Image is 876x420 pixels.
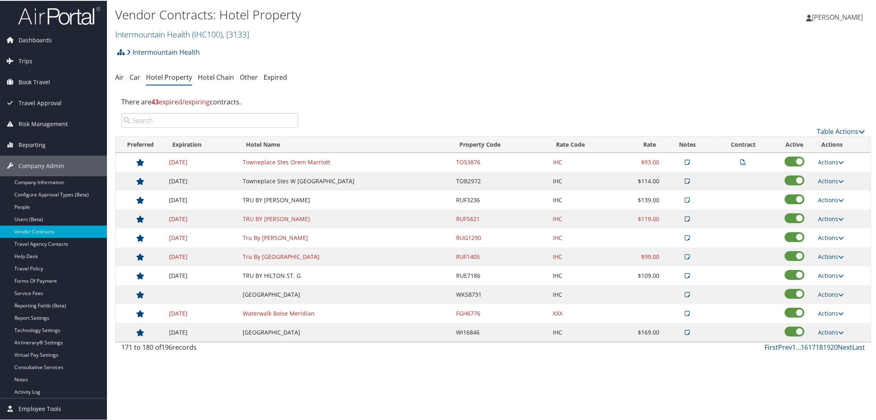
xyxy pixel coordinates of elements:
input: Search [121,112,298,127]
img: airportal-logo.png [18,5,100,25]
a: Actions [818,214,844,222]
span: expired/expiring [151,97,210,106]
a: [PERSON_NAME] [806,4,871,29]
td: IHC [549,228,621,247]
td: TRU BY HILTON ST. G [239,265,452,284]
span: Employee Tools [19,398,61,418]
td: $109.00 [621,265,664,284]
a: Actions [818,328,844,335]
span: Trips [19,50,32,71]
td: IHC [549,152,621,171]
th: Notes: activate to sort column ascending [664,136,711,152]
td: TO53876 [452,152,549,171]
th: Hotel Name: activate to sort column ascending [239,136,452,152]
td: IHC [549,265,621,284]
td: $93.00 [621,152,664,171]
h1: Vendor Contracts: Hotel Property [115,5,619,23]
a: Actions [818,195,844,203]
a: 1 [792,342,796,351]
td: RUF3236 [452,190,549,209]
td: IHC [549,322,621,341]
a: Intermountain Health [127,43,200,60]
td: [DATE] [165,322,238,341]
td: [DATE] [165,265,238,284]
td: $139.00 [621,190,664,209]
a: Hotel Property [146,72,192,81]
a: Table Actions [817,126,865,135]
span: Reporting [19,134,46,155]
td: [DATE] [165,190,238,209]
th: Active: activate to sort column ascending [775,136,814,152]
td: $119.00 [621,209,664,228]
a: Actions [818,271,844,279]
td: RUF5621 [452,209,549,228]
a: Actions [818,252,844,260]
a: Next [838,342,852,351]
span: Travel Approval [19,92,62,113]
a: Actions [818,233,844,241]
a: Car [130,72,140,81]
span: Book Travel [19,71,50,92]
a: Actions [818,157,844,165]
td: [DATE] [165,303,238,322]
a: Air [115,72,124,81]
a: Actions [818,290,844,298]
a: Intermountain Health [115,28,249,39]
a: Actions [818,309,844,316]
td: [DATE] [165,209,238,228]
td: Tru By [GEOGRAPHIC_DATA] [239,247,452,265]
span: 196 [161,342,172,351]
th: Rate: activate to sort column ascending [621,136,664,152]
td: Tru By [PERSON_NAME] [239,228,452,247]
td: Towneplace Stes Orem Marriott [239,152,452,171]
td: [DATE] [165,171,238,190]
strong: 43 [151,97,159,106]
div: There are contracts. [115,90,871,112]
td: [GEOGRAPHIC_DATA] [239,322,452,341]
td: WK58731 [452,284,549,303]
td: Waterwalk Boise Meridian [239,303,452,322]
td: WI16846 [452,322,549,341]
td: [GEOGRAPHIC_DATA] [239,284,452,303]
a: 19 [823,342,830,351]
th: Rate Code: activate to sort column ascending [549,136,621,152]
a: Hotel Chain [198,72,234,81]
td: FGH6776 [452,303,549,322]
td: TOB2972 [452,171,549,190]
td: $99.00 [621,247,664,265]
a: 16 [801,342,808,351]
th: Property Code: activate to sort column ascending [452,136,549,152]
td: [DATE] [165,247,238,265]
span: [PERSON_NAME] [812,12,863,21]
span: ( IHC100 ) [192,28,222,39]
td: RUF1405 [452,247,549,265]
span: … [796,342,801,351]
a: 18 [816,342,823,351]
a: 17 [808,342,816,351]
span: Risk Management [19,113,68,134]
div: 171 to 180 of records [121,342,298,355]
td: TRU BY [PERSON_NAME] [239,209,452,228]
th: Contract: activate to sort column ascending [711,136,775,152]
td: $114.00 [621,171,664,190]
td: [DATE] [165,152,238,171]
a: Actions [818,176,844,184]
td: IHC [549,190,621,209]
td: $169.00 [621,322,664,341]
th: Preferred: activate to sort column ascending [116,136,165,152]
a: Last [852,342,865,351]
td: XXX [549,303,621,322]
span: Company Admin [19,155,64,175]
td: IHC [549,284,621,303]
a: First [765,342,778,351]
td: Towneplace Stes W [GEOGRAPHIC_DATA] [239,171,452,190]
a: Prev [778,342,792,351]
a: Other [240,72,258,81]
span: Dashboards [19,29,52,50]
td: RUG1290 [452,228,549,247]
span: , [ 3133 ] [222,28,249,39]
td: IHC [549,247,621,265]
a: 20 [830,342,838,351]
td: IHC [549,209,621,228]
td: IHC [549,171,621,190]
